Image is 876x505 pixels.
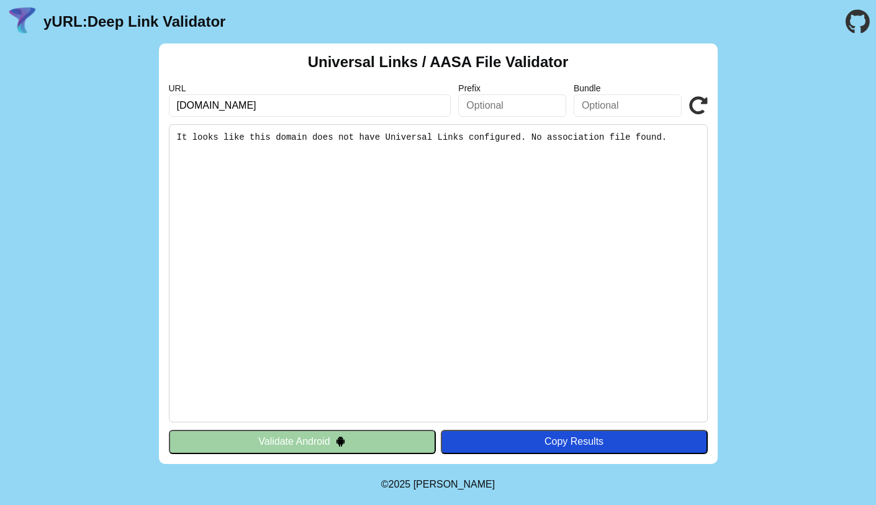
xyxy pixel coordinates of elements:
label: Prefix [458,83,566,93]
a: Michael Ibragimchayev's Personal Site [413,479,495,489]
div: Copy Results [447,436,702,447]
input: Optional [574,94,682,117]
h2: Universal Links / AASA File Validator [308,53,569,71]
label: URL [169,83,451,93]
label: Bundle [574,83,682,93]
footer: © [381,464,495,505]
pre: It looks like this domain does not have Universal Links configured. No association file found. [169,124,708,422]
a: yURL:Deep Link Validator [43,13,225,30]
img: yURL Logo [6,6,38,38]
input: Required [169,94,451,117]
button: Validate Android [169,430,436,453]
span: 2025 [389,479,411,489]
button: Copy Results [441,430,708,453]
img: droidIcon.svg [335,436,346,447]
input: Optional [458,94,566,117]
